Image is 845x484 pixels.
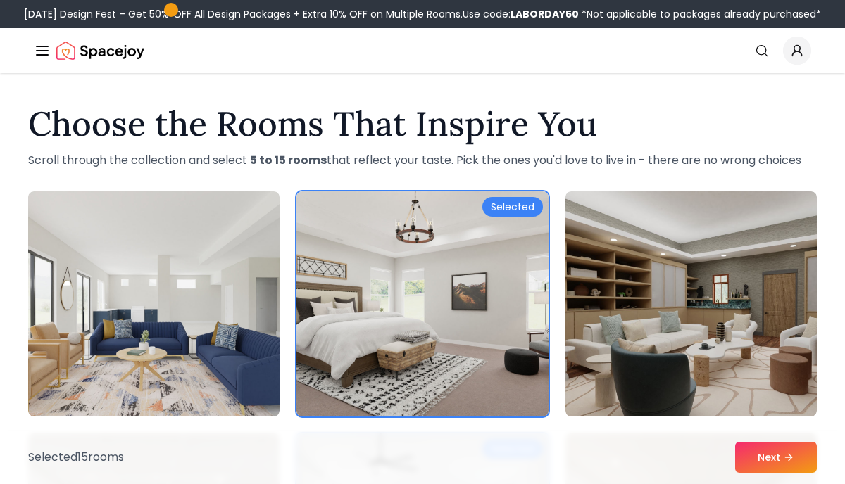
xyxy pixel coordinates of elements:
[482,197,543,217] div: Selected
[565,191,817,416] img: Room room-3
[296,191,548,416] img: Room room-2
[28,191,280,416] img: Room room-1
[28,449,124,466] p: Selected 15 room s
[28,107,817,141] h1: Choose the Rooms That Inspire You
[24,7,821,21] div: [DATE] Design Fest – Get 50% OFF All Design Packages + Extra 10% OFF on Multiple Rooms.
[56,37,144,65] img: Spacejoy Logo
[463,7,579,21] span: Use code:
[250,152,327,168] strong: 5 to 15 rooms
[28,152,817,169] p: Scroll through the collection and select that reflect your taste. Pick the ones you'd love to liv...
[34,28,811,73] nav: Global
[511,7,579,21] b: LABORDAY50
[56,37,144,65] a: Spacejoy
[579,7,821,21] span: *Not applicable to packages already purchased*
[735,442,817,473] button: Next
